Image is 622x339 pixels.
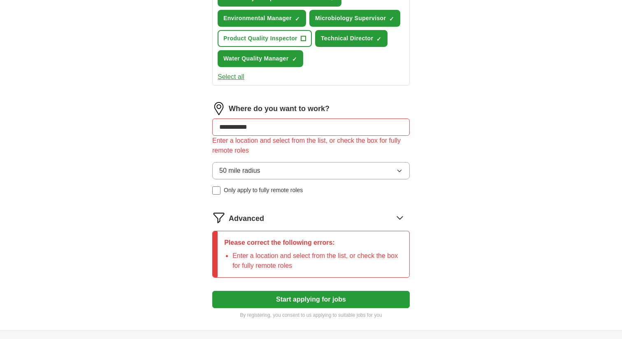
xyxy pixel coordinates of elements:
span: ✓ [389,16,394,22]
button: Microbiology Supervisor✓ [309,10,400,27]
input: Only apply to fully remote roles [212,186,220,195]
button: Environmental Manager✓ [218,10,306,27]
p: Please correct the following errors: [224,238,403,248]
span: Environmental Manager [223,14,292,23]
button: Product Quality Inspector [218,30,312,47]
span: 50 mile radius [219,166,260,176]
span: Microbiology Supervisor [315,14,386,23]
button: Select all [218,72,244,82]
li: Enter a location and select from the list, or check the box for fully remote roles [232,251,403,271]
div: Enter a location and select from the list, or check the box for fully remote roles [212,136,410,156]
span: Water Quality Manager [223,54,289,63]
span: ✓ [295,16,300,22]
button: Water Quality Manager✓ [218,50,303,67]
span: ✓ [376,36,381,42]
label: Where do you want to work? [229,103,330,114]
span: Advanced [229,213,264,224]
img: filter [212,211,225,224]
button: Start applying for jobs [212,291,410,308]
span: Only apply to fully remote roles [224,186,303,195]
span: Product Quality Inspector [223,34,297,43]
p: By registering, you consent to us applying to suitable jobs for you [212,311,410,319]
button: Technical Director✓ [315,30,388,47]
span: Technical Director [321,34,373,43]
button: 50 mile radius [212,162,410,179]
img: location.png [212,102,225,115]
span: ✓ [292,56,297,63]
